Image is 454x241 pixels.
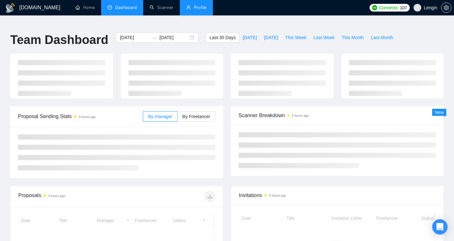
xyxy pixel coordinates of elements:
a: userProfile [186,5,206,10]
span: [DATE] [264,34,278,41]
span: [DATE] [243,34,257,41]
a: homeHome [75,5,95,10]
button: [DATE] [239,32,260,43]
img: upwork-logo.png [372,5,377,10]
span: Proposal Sending Stats [18,112,143,120]
div: Proposals [18,191,117,202]
div: Open Intercom Messenger [432,219,448,235]
button: This Month [338,32,367,43]
h1: Team Dashboard [10,32,108,47]
span: Scanner Breakdown [239,111,436,119]
button: [DATE] [260,32,282,43]
span: user [415,5,420,10]
input: Start date [120,34,149,41]
span: Connects: [379,4,398,11]
button: setting [441,3,451,13]
time: 4 hours ago [79,115,96,119]
button: Last 30 Days [206,32,239,43]
span: Last 30 Days [209,34,236,41]
button: Last Month [367,32,397,43]
span: dashboard [108,5,112,10]
span: swap-right [152,35,157,40]
time: 5 hours ago [269,194,286,197]
span: Last Month [371,34,393,41]
span: This Month [342,34,364,41]
a: setting [441,5,451,10]
span: Last Week [313,34,335,41]
span: Dashboard [115,5,137,10]
a: searchScanner [150,5,173,10]
span: to [152,35,157,40]
span: This Week [285,34,306,41]
span: By Freelancer [182,114,210,119]
img: logo [5,3,15,13]
button: Last Week [310,32,338,43]
span: New [435,110,444,115]
span: 107 [400,4,407,11]
span: Invitations [239,191,436,199]
time: 5 hours ago [292,114,309,117]
button: This Week [282,32,310,43]
time: 4 hours ago [48,194,65,198]
input: End date [159,34,188,41]
span: By manager [148,114,172,119]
